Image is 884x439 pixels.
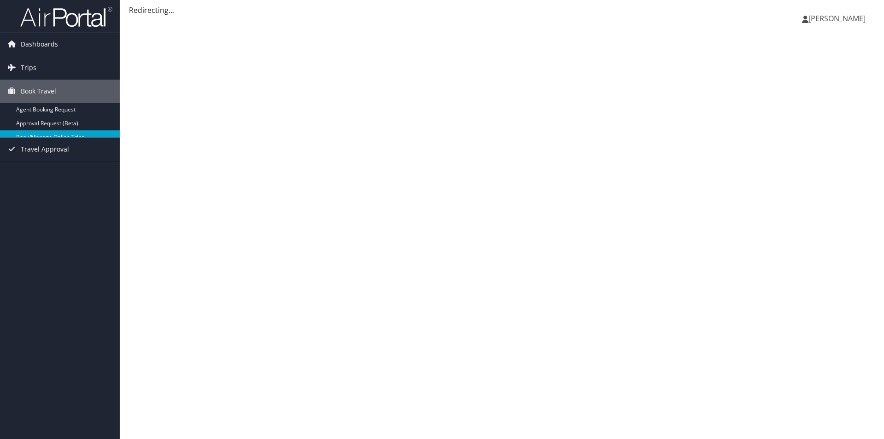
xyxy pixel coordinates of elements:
img: airportal-logo.png [20,6,112,28]
span: Trips [21,56,36,79]
span: Travel Approval [21,138,69,161]
div: Redirecting... [129,5,875,16]
span: Dashboards [21,33,58,56]
a: [PERSON_NAME] [802,5,875,32]
span: [PERSON_NAME] [808,13,866,23]
span: Book Travel [21,80,56,103]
